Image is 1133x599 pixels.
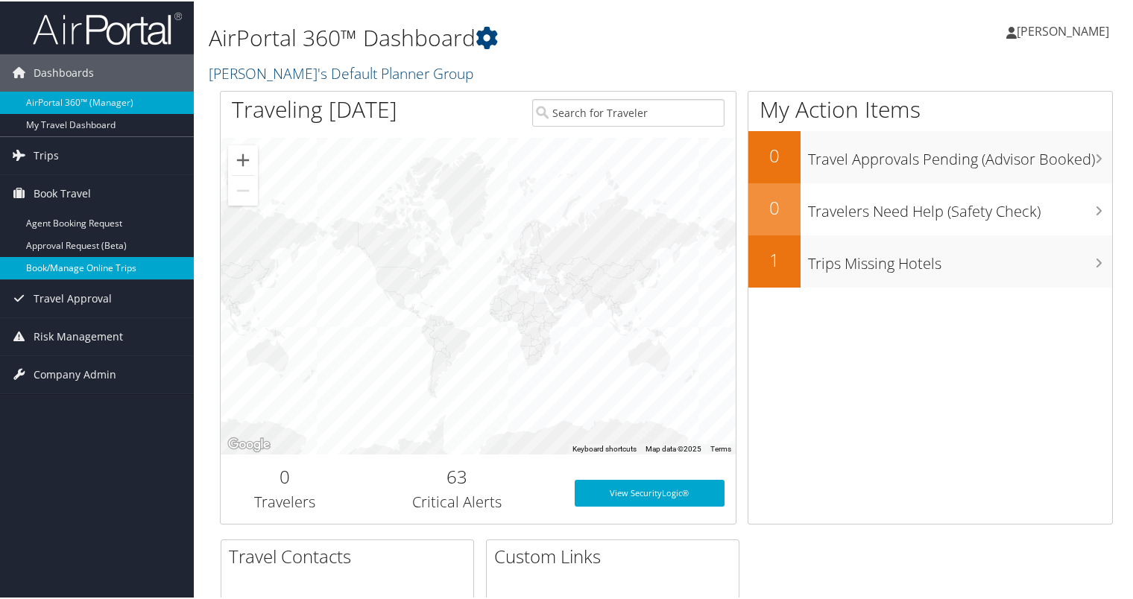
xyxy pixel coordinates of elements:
[232,490,338,511] h3: Travelers
[1017,22,1109,38] span: [PERSON_NAME]
[646,443,701,451] span: Map data ©2025
[572,443,637,453] button: Keyboard shortcuts
[224,434,274,453] a: Open this area in Google Maps (opens a new window)
[224,434,274,453] img: Google
[1006,7,1124,52] a: [PERSON_NAME]
[748,92,1112,124] h1: My Action Items
[532,98,725,125] input: Search for Traveler
[361,490,553,511] h3: Critical Alerts
[808,244,1112,273] h3: Trips Missing Hotels
[228,174,258,204] button: Zoom out
[209,21,819,52] h1: AirPortal 360™ Dashboard
[34,136,59,173] span: Trips
[229,542,473,568] h2: Travel Contacts
[575,478,724,505] a: View SecurityLogic®
[34,53,94,90] span: Dashboards
[361,463,553,488] h2: 63
[232,92,397,124] h1: Traveling [DATE]
[34,279,112,316] span: Travel Approval
[808,192,1112,221] h3: Travelers Need Help (Safety Check)
[494,542,739,568] h2: Custom Links
[748,246,801,271] h2: 1
[34,355,116,392] span: Company Admin
[748,142,801,167] h2: 0
[748,234,1112,286] a: 1Trips Missing Hotels
[33,10,182,45] img: airportal-logo.png
[228,144,258,174] button: Zoom in
[748,194,801,219] h2: 0
[748,130,1112,182] a: 0Travel Approvals Pending (Advisor Booked)
[34,174,91,211] span: Book Travel
[232,463,338,488] h2: 0
[710,443,731,451] a: Terms (opens in new tab)
[808,140,1112,168] h3: Travel Approvals Pending (Advisor Booked)
[209,62,477,82] a: [PERSON_NAME]'s Default Planner Group
[748,182,1112,234] a: 0Travelers Need Help (Safety Check)
[34,317,123,354] span: Risk Management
